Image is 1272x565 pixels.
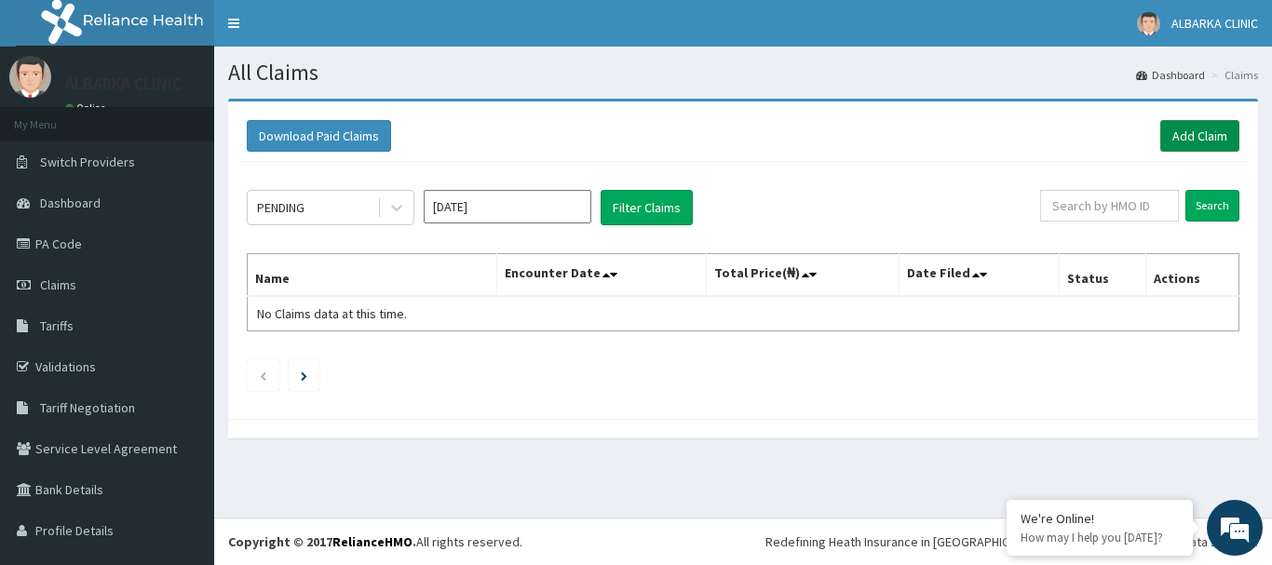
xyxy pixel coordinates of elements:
[1207,67,1258,83] li: Claims
[305,9,350,54] div: Minimize live chat window
[97,104,313,128] div: Chat with us now
[65,101,110,114] a: Online
[228,533,416,550] strong: Copyright © 2017 .
[706,254,900,297] th: Total Price(₦)
[40,276,76,293] span: Claims
[1060,254,1146,297] th: Status
[40,154,135,170] span: Switch Providers
[301,367,307,383] a: Next page
[34,93,75,140] img: d_794563401_company_1708531726252_794563401
[1171,15,1258,32] span: ALBARKA CLINIC
[40,399,135,416] span: Tariff Negotiation
[765,532,1258,551] div: Redefining Heath Insurance in [GEOGRAPHIC_DATA] using Telemedicine and Data Science!
[1185,190,1239,222] input: Search
[497,254,706,297] th: Encounter Date
[1040,190,1179,222] input: Search by HMO ID
[332,533,413,550] a: RelianceHMO
[1145,254,1238,297] th: Actions
[40,317,74,334] span: Tariffs
[9,56,51,98] img: User Image
[214,518,1272,565] footer: All rights reserved.
[1136,67,1205,83] a: Dashboard
[1137,12,1160,35] img: User Image
[248,254,497,297] th: Name
[1160,120,1239,152] a: Add Claim
[257,305,407,322] span: No Claims data at this time.
[257,198,304,217] div: PENDING
[424,190,591,223] input: Select Month and Year
[259,367,267,383] a: Previous page
[65,75,182,92] p: ALBARKA CLINIC
[900,254,1060,297] th: Date Filed
[601,190,693,225] button: Filter Claims
[228,61,1258,85] h1: All Claims
[1021,510,1179,527] div: We're Online!
[108,166,257,354] span: We're online!
[1021,530,1179,545] p: How may I help you today?
[247,120,391,152] button: Download Paid Claims
[9,371,355,437] textarea: Type your message and hit 'Enter'
[40,195,101,211] span: Dashboard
